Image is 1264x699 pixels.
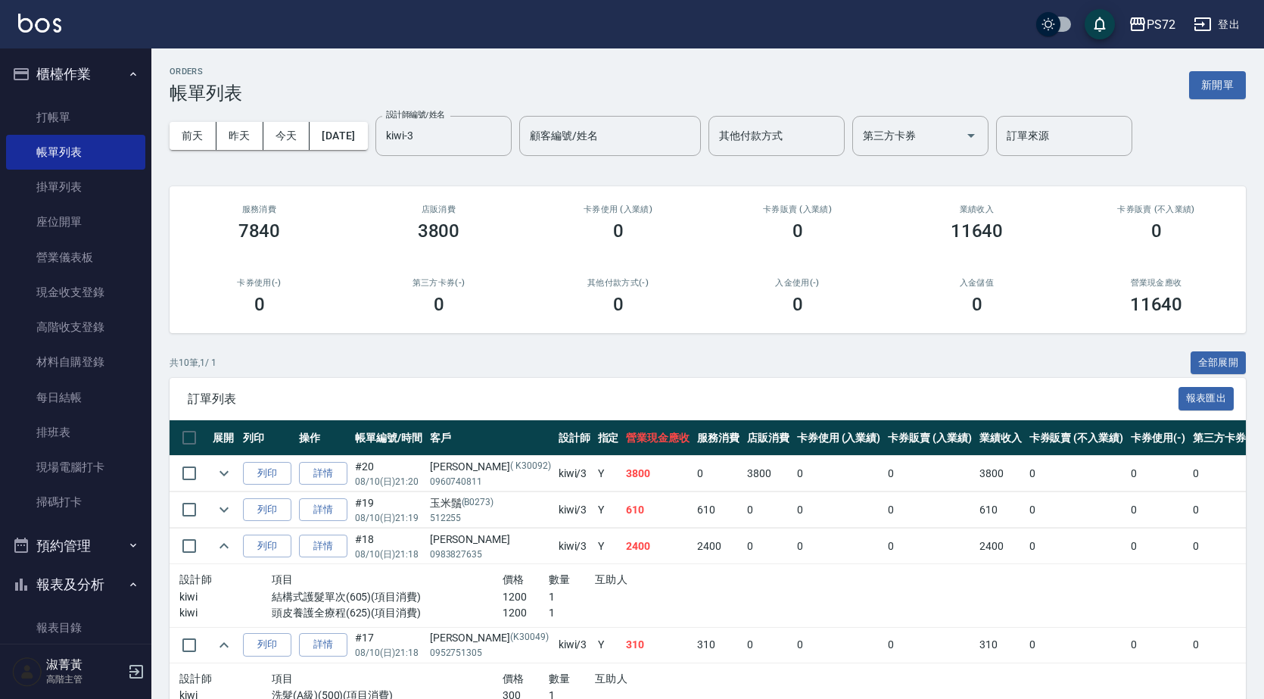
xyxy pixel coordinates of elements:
th: 客戶 [426,420,555,456]
th: 操作 [295,420,351,456]
td: 0 [1127,456,1189,491]
p: 1200 [503,605,549,621]
td: 3800 [976,456,1026,491]
span: 數量 [549,573,571,585]
p: (B0273) [462,495,494,511]
p: 0983827635 [430,548,551,561]
button: 昨天 [216,122,263,150]
td: 0 [1026,456,1127,491]
p: 0960740811 [430,475,551,488]
p: 08/10 (日) 21:19 [355,511,422,525]
td: 0 [1189,627,1262,663]
button: expand row [213,535,235,557]
p: 高階主管 [46,672,123,686]
div: [PERSON_NAME] [430,532,551,548]
label: 設計師編號/姓名 [386,109,445,120]
h2: 卡券販賣 (不入業績) [1085,204,1228,214]
h2: 卡券使用(-) [188,278,331,288]
td: 0 [1189,529,1262,564]
td: 0 [1127,529,1189,564]
p: 共 10 筆, 1 / 1 [170,356,216,370]
h2: ORDERS [170,67,242,76]
th: 業績收入 [976,420,1026,456]
a: 掛單列表 [6,170,145,204]
p: 結構式護髮單次(605)(項目消費) [272,589,503,605]
th: 第三方卡券(-) [1189,420,1262,456]
button: 全部展開 [1191,351,1247,375]
th: 帳單編號/時間 [351,420,426,456]
span: 設計師 [179,573,212,585]
button: expand row [213,462,235,485]
p: 0952751305 [430,646,551,660]
a: 材料自購登錄 [6,345,145,379]
h2: 業績收入 [905,204,1048,214]
button: 登出 [1188,11,1246,39]
td: 3800 [743,456,793,491]
td: 0 [884,492,976,528]
div: 玉米鬚 [430,495,551,511]
button: 報表匯出 [1178,387,1234,410]
td: 310 [622,627,693,663]
h3: 0 [792,220,803,242]
td: Y [594,492,623,528]
a: 打帳單 [6,100,145,135]
h3: 0 [972,294,982,315]
span: 互助人 [595,672,627,685]
span: 價格 [503,573,525,585]
td: Y [594,456,623,491]
h5: 淑菁黃 [46,657,123,672]
a: 營業儀表板 [6,240,145,275]
th: 設計師 [555,420,594,456]
a: 報表匯出 [1178,391,1234,405]
td: kiwi /3 [555,456,594,491]
button: expand row [213,634,235,657]
p: (K30049) [510,630,549,646]
td: 2400 [976,529,1026,564]
td: 0 [693,456,743,491]
td: 0 [884,456,976,491]
p: 08/10 (日) 21:18 [355,646,422,660]
h3: 3800 [418,220,460,242]
h2: 第三方卡券(-) [367,278,510,288]
td: 0 [1189,492,1262,528]
h2: 營業現金應收 [1085,278,1228,288]
button: 列印 [243,535,291,558]
button: save [1085,9,1115,39]
td: #17 [351,627,426,663]
td: 2400 [693,529,743,564]
h3: 0 [254,294,265,315]
th: 卡券販賣 (不入業績) [1026,420,1127,456]
button: expand row [213,498,235,521]
td: kiwi /3 [555,492,594,528]
h2: 卡券販賣 (入業績) [726,204,869,214]
td: 0 [1026,529,1127,564]
button: 列印 [243,462,291,485]
h2: 卡券使用 (入業績) [546,204,690,214]
h3: 0 [792,294,803,315]
a: 每日結帳 [6,380,145,415]
button: 今天 [263,122,310,150]
td: 2400 [622,529,693,564]
button: 列印 [243,498,291,522]
p: 1200 [503,589,549,605]
h3: 11640 [1130,294,1183,315]
td: 0 [743,627,793,663]
button: 新開單 [1189,71,1246,99]
h3: 7840 [238,220,281,242]
span: 數量 [549,672,571,685]
td: 0 [793,627,885,663]
h3: 0 [613,220,624,242]
td: 0 [743,492,793,528]
div: [PERSON_NAME] [430,630,551,646]
a: 掃碼打卡 [6,485,145,520]
td: 0 [1026,492,1127,528]
td: 610 [693,492,743,528]
td: 310 [693,627,743,663]
a: 座位開單 [6,204,145,239]
p: 頭皮養護全療程(625)(項目消費) [272,605,503,621]
span: 項目 [272,672,294,685]
h3: 帳單列表 [170,83,242,104]
p: 08/10 (日) 21:20 [355,475,422,488]
span: 設計師 [179,672,212,685]
td: 0 [793,456,885,491]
